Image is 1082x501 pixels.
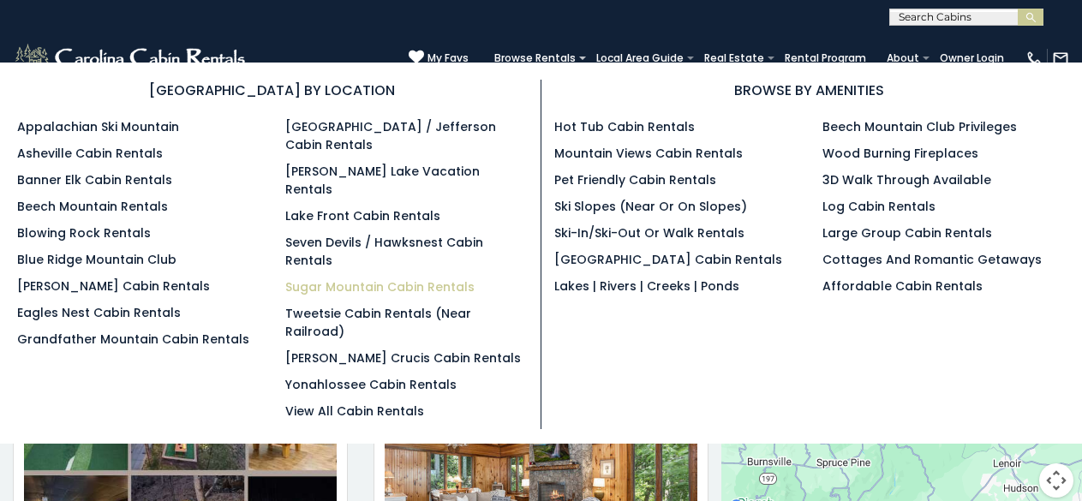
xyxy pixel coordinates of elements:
a: Real Estate [696,46,773,70]
img: phone-regular-white.png [1025,50,1043,67]
a: Wood Burning Fireplaces [822,145,978,162]
a: [PERSON_NAME] Cabin Rentals [17,277,210,295]
a: [PERSON_NAME] Crucis Cabin Rentals [285,349,521,367]
a: Beech Mountain Club Privileges [822,118,1017,135]
a: Hot Tub Cabin Rentals [554,118,695,135]
a: Pet Friendly Cabin Rentals [554,171,716,188]
a: Affordable Cabin Rentals [822,277,983,295]
a: [GEOGRAPHIC_DATA] / Jefferson Cabin Rentals [285,118,496,153]
a: [GEOGRAPHIC_DATA] Cabin Rentals [554,251,782,268]
a: Yonahlossee Cabin Rentals [285,376,457,393]
a: Lakes | Rivers | Creeks | Ponds [554,277,739,295]
a: Ski-in/Ski-Out or Walk Rentals [554,224,744,242]
a: Blue Ridge Mountain Club [17,251,176,268]
a: Beech Mountain Rentals [17,198,168,215]
a: Grandfather Mountain Cabin Rentals [17,331,249,348]
button: Map camera controls [1039,463,1073,498]
a: Browse Rentals [486,46,584,70]
a: Appalachian Ski Mountain [17,118,179,135]
a: Blowing Rock Rentals [17,224,151,242]
h3: BROWSE BY AMENITIES [554,80,1066,101]
a: [PERSON_NAME] Lake Vacation Rentals [285,163,480,198]
img: White-1-2.png [13,41,250,75]
h3: [GEOGRAPHIC_DATA] BY LOCATION [17,80,528,101]
a: Mountain Views Cabin Rentals [554,145,743,162]
a: Large Group Cabin Rentals [822,224,992,242]
a: Asheville Cabin Rentals [17,145,163,162]
span: My Favs [427,51,469,66]
a: Rental Program [776,46,875,70]
a: Owner Login [931,46,1013,70]
a: Banner Elk Cabin Rentals [17,171,172,188]
a: Log Cabin Rentals [822,198,936,215]
a: Tweetsie Cabin Rentals (Near Railroad) [285,305,471,340]
a: 3D Walk Through Available [822,171,991,188]
a: Sugar Mountain Cabin Rentals [285,278,475,295]
a: Ski Slopes (Near or On Slopes) [554,198,747,215]
a: Cottages and Romantic Getaways [822,251,1042,268]
a: Lake Front Cabin Rentals [285,207,440,224]
a: My Favs [409,50,469,67]
a: About [878,46,928,70]
a: View All Cabin Rentals [285,403,424,420]
a: Local Area Guide [588,46,692,70]
img: mail-regular-white.png [1052,50,1069,67]
a: Seven Devils / Hawksnest Cabin Rentals [285,234,483,269]
a: Eagles Nest Cabin Rentals [17,304,181,321]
